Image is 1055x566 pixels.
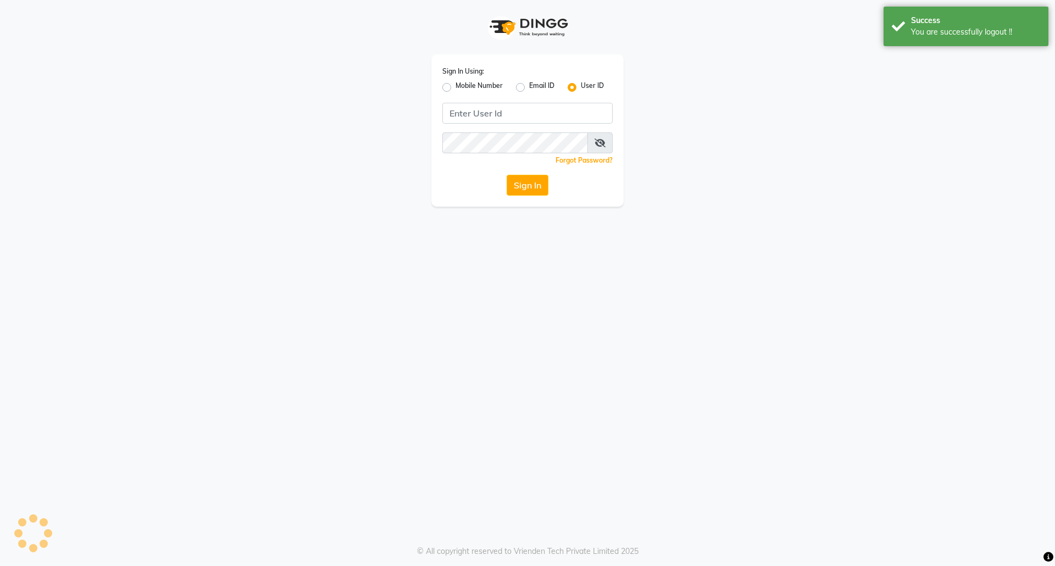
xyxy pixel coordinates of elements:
button: Sign In [507,175,548,196]
input: Username [442,103,613,124]
div: You are successfully logout !! [911,26,1040,38]
label: User ID [581,81,604,94]
img: logo1.svg [484,11,571,43]
input: Username [442,132,588,153]
div: Success [911,15,1040,26]
label: Sign In Using: [442,66,484,76]
a: Forgot Password? [556,156,613,164]
label: Mobile Number [456,81,503,94]
label: Email ID [529,81,554,94]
